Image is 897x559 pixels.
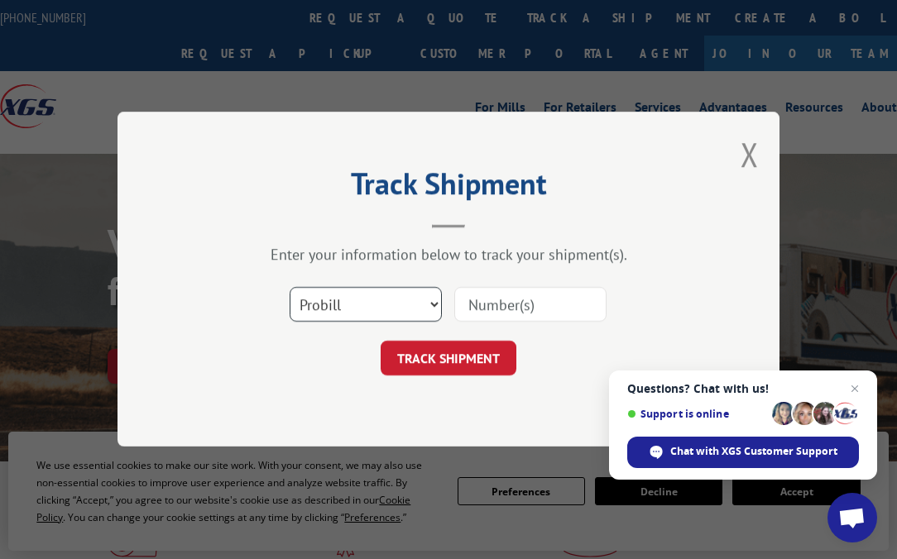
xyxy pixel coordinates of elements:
span: Chat with XGS Customer Support [670,444,837,459]
span: Questions? Chat with us! [627,382,859,395]
div: Open chat [827,493,877,542]
div: Chat with XGS Customer Support [627,437,859,468]
span: Close chat [845,379,865,399]
button: TRACK SHIPMENT [381,342,516,376]
span: Support is online [627,408,766,420]
button: Close modal [741,132,759,176]
div: Enter your information below to track your shipment(s). [200,246,697,265]
input: Number(s) [454,288,607,322]
h2: Track Shipment [200,172,697,203]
